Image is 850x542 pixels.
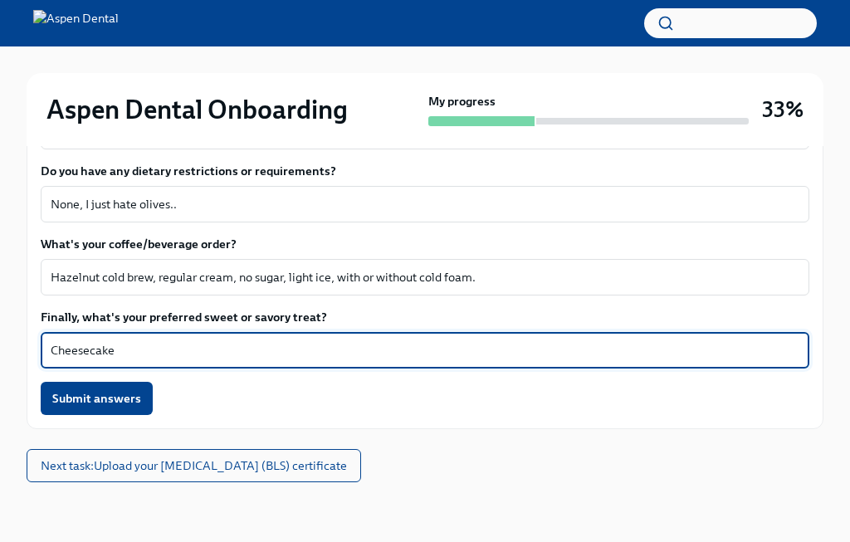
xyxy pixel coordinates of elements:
button: Next task:Upload your [MEDICAL_DATA] (BLS) certificate [27,449,361,482]
img: Aspen Dental [33,10,119,37]
span: Next task : Upload your [MEDICAL_DATA] (BLS) certificate [41,457,347,474]
strong: My progress [428,93,496,110]
textarea: None, I just hate olives.. [51,194,799,214]
span: Submit answers [52,390,141,407]
label: What's your coffee/beverage order? [41,236,809,252]
textarea: Hazelnut cold brew, regular cream, no sugar, light ice, with or without cold foam. [51,267,799,287]
h3: 33% [762,95,804,125]
textarea: Cheesecake [51,340,799,360]
button: Submit answers [41,382,153,415]
h2: Aspen Dental Onboarding [46,93,348,126]
label: Finally, what's your preferred sweet or savory treat? [41,309,809,325]
label: Do you have any dietary restrictions or requirements? [41,163,809,179]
